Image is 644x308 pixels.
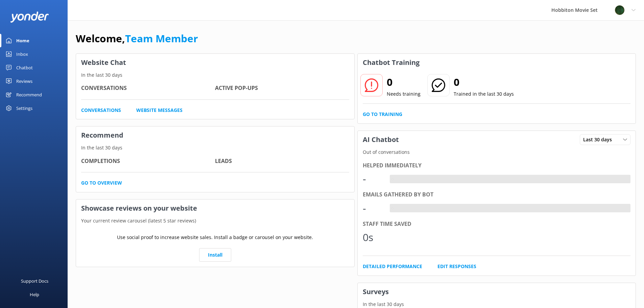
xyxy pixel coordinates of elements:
[16,101,32,115] div: Settings
[390,175,395,184] div: -
[10,11,49,23] img: yonder-white-logo.png
[437,263,476,270] a: Edit Responses
[358,54,425,71] h3: Chatbot Training
[81,179,122,187] a: Go to overview
[363,200,383,216] div: -
[16,34,29,47] div: Home
[81,157,215,166] h4: Completions
[117,234,313,241] p: Use social proof to increase website sales. Install a badge or carousel on your website.
[81,106,121,114] a: Conversations
[363,171,383,187] div: -
[76,199,354,217] h3: Showcase reviews on your website
[363,229,383,245] div: 0s
[76,217,354,224] p: Your current review carousel (latest 5 star reviews)
[215,84,349,93] h4: Active Pop-ups
[583,136,616,143] span: Last 30 days
[125,31,198,45] a: Team Member
[363,111,402,118] a: Go to Training
[76,144,354,151] p: In the last 30 days
[76,126,354,144] h3: Recommend
[76,71,354,79] p: In the last 30 days
[136,106,183,114] a: Website Messages
[16,74,32,88] div: Reviews
[358,283,636,301] h3: Surveys
[215,157,349,166] h4: Leads
[390,204,395,213] div: -
[387,90,421,98] p: Needs training
[363,220,631,229] div: Staff time saved
[454,90,514,98] p: Trained in the last 30 days
[30,288,39,301] div: Help
[358,131,404,148] h3: AI Chatbot
[615,5,625,15] img: 34-1625720359.png
[454,74,514,90] h2: 0
[199,248,231,262] a: Install
[387,74,421,90] h2: 0
[76,30,198,47] h1: Welcome,
[358,148,636,156] p: Out of conversations
[363,263,422,270] a: Detailed Performance
[363,190,631,199] div: Emails gathered by bot
[358,301,636,308] p: In the last 30 days
[16,61,33,74] div: Chatbot
[81,84,215,93] h4: Conversations
[76,54,354,71] h3: Website Chat
[16,47,28,61] div: Inbox
[21,274,48,288] div: Support Docs
[16,88,42,101] div: Recommend
[363,161,631,170] div: Helped immediately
